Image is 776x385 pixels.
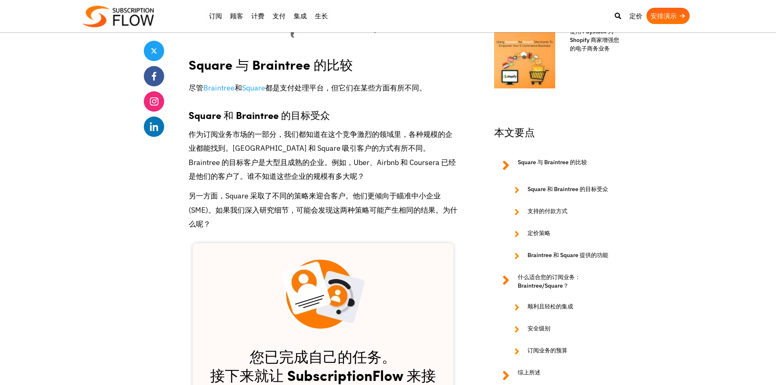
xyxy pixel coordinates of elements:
img: 使用 Paystack 为 Shopify 商家增强您的电子商务业务 [494,27,555,88]
a: 顾客 [226,8,247,24]
font: 综上所述 [518,369,541,376]
font: 使用 Paystack 为 Shopify 商家增强您的电子商务业务 [570,28,619,52]
a: 订阅业务的预算 [506,346,624,356]
a: 定价 [625,8,646,24]
font: 尽管 [189,83,203,92]
a: 顺利且轻松的集成 [506,302,624,312]
a: 综上所述 [494,368,624,383]
img: 博客内部部分 [281,260,365,329]
font: 另一方面，Square 采取了不同的策略来迎合客户。他们更倾向于瞄准中小企业 (SME)。如果我们深入研究细节，可能会发现这两种策略可能产生相同的结果。为什么呢？ [189,191,457,228]
font: 什么适合您的订阅业务：Braintree/Square？ [518,273,580,289]
font: 订阅 [209,12,222,20]
a: Square [242,83,265,92]
font: 作为订阅业务市场的一部分，我们都知道在这个竞争激烈的领域里，各种规模的企业都能找到。[GEOGRAPHIC_DATA] 和 Square 吸引客户的方式有所不同。Braintree 的目标客户是... [189,130,456,181]
a: 支持的付款方式 [506,207,624,217]
font: 都是支付处理平台，但它们在某些方面有所不同。 [265,83,426,92]
a: 支付 [268,8,290,24]
font: 顺利且轻松的集成 [528,303,573,310]
a: 定价策略 [506,229,624,239]
font: 计费 [251,12,264,20]
font: 顾客 [230,12,243,20]
a: 集成 [290,8,311,24]
font: 生长 [315,12,328,20]
a: 安全级别 [506,324,624,334]
font: 支付 [273,12,286,20]
font: 安全级别 [528,325,550,332]
font: 和 [235,83,242,92]
font: Square 和 Braintree 的目标受众 [189,108,330,122]
font: 集成 [294,12,307,20]
a: Braintree [203,83,235,92]
font: 订阅业务的预算 [528,347,567,354]
font: 支持的付款方式 [528,207,567,215]
a: 计费 [247,8,268,24]
a: 订阅 [205,8,226,24]
font: 定价策略 [528,229,550,237]
font: Square 与 Braintree 的比较 [189,55,353,74]
img: 订阅流程 [83,6,154,27]
a: 什么适合您的订阅业务：Braintree/Square？ [494,273,624,290]
font: Square 与 Braintree 的比较 [518,158,587,166]
a: 安排演示 [646,8,690,24]
a: 使用 Paystack 为 Shopify 商家增强您的电子商务业务 [562,27,624,53]
a: Square 和 Braintree 的目标受众 [506,185,624,195]
font: 定价 [629,12,642,20]
a: 生长 [311,8,332,24]
font: Square 和 Braintree 的目标受众 [528,185,608,193]
font: 本文要点 [494,125,535,139]
font: 安排演示 [651,12,677,20]
a: Square 与 Braintree 的比较 [494,158,624,173]
a: Braintree 和 Square 提供的功能 [506,251,624,261]
font: Braintree 和 Square 提供的功能 [528,251,608,259]
font: 您已完成自己的任务。 [250,346,396,367]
